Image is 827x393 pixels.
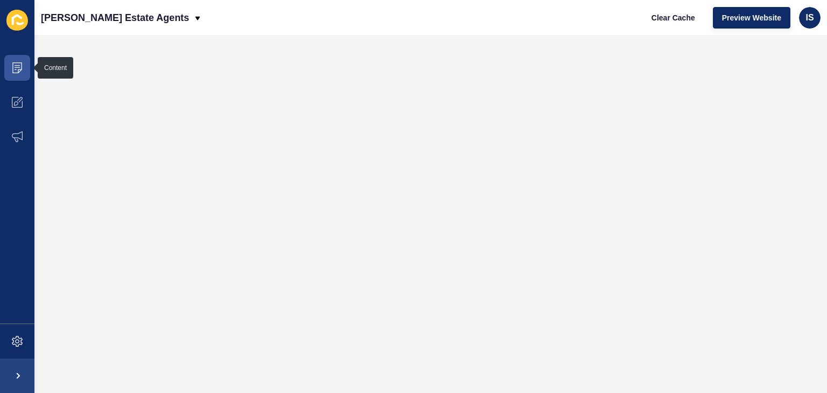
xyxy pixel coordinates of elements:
[805,12,814,23] span: IS
[642,7,704,29] button: Clear Cache
[651,12,695,23] span: Clear Cache
[41,4,189,31] p: [PERSON_NAME] Estate Agents
[713,7,790,29] button: Preview Website
[722,12,781,23] span: Preview Website
[44,64,67,72] div: Content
